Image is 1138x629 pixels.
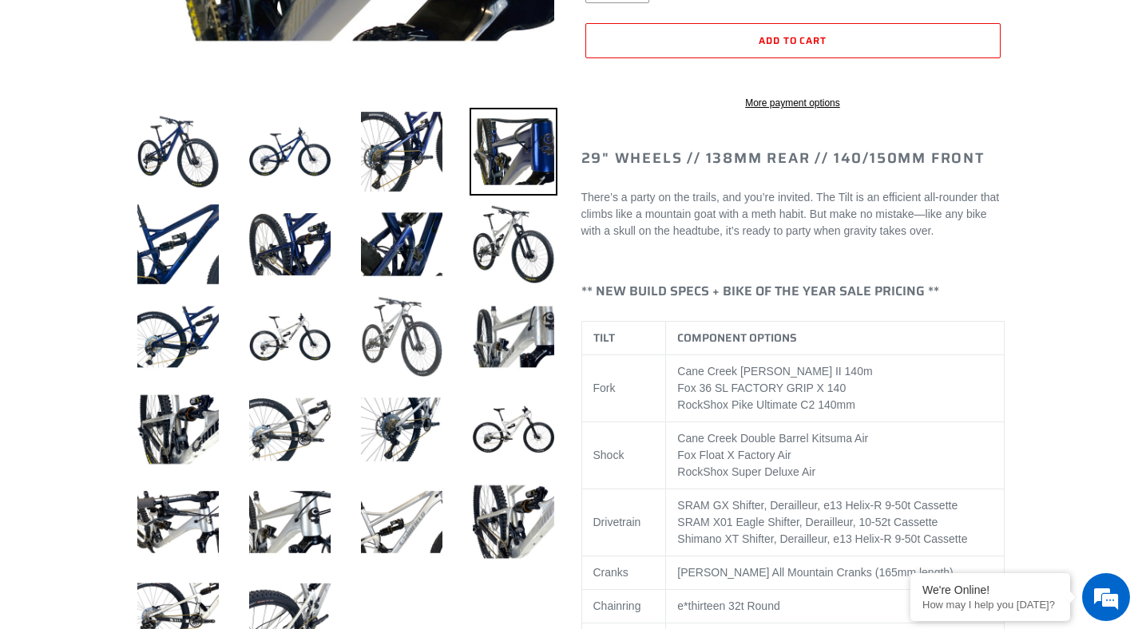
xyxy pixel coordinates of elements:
td: e*thirteen 32t Round [666,589,1004,623]
th: TILT [581,321,666,354]
img: Load image into Gallery viewer, TILT - Complete Bike [358,478,446,566]
img: Load image into Gallery viewer, TILT - Complete Bike [358,386,446,473]
img: Load image into Gallery viewer, TILT - Complete Bike [246,478,334,566]
img: Load image into Gallery viewer, TILT - Complete Bike [134,108,222,196]
td: Cane Creek Double Barrel Kitsuma Air Fox Float X Factory Air RockShox Super Deluxe Air [666,421,1004,489]
img: Load image into Gallery viewer, TILT - Complete Bike [470,108,557,196]
td: Shock [581,421,666,489]
img: Load image into Gallery viewer, TILT - Complete Bike [134,200,222,288]
td: Fork [581,354,666,421]
p: How may I help you today? [922,599,1058,611]
img: Load image into Gallery viewer, TILT - Complete Bike [470,478,557,566]
img: Load image into Gallery viewer, TILT - Complete Bike [246,108,334,196]
img: Load image into Gallery viewer, TILT - Complete Bike [134,293,222,381]
div: We're Online! [922,584,1058,596]
h4: ** NEW BUILD SPECS + BIKE OF THE YEAR SALE PRICING ** [581,283,1005,299]
img: Load image into Gallery viewer, TILT - Complete Bike [470,200,557,288]
img: Load image into Gallery viewer, TILT - Complete Bike [246,386,334,473]
td: SRAM GX Shifter, Derailleur, e13 Helix-R 9-50t Cassette SRAM X01 Eagle Shifter, Derailleur, 10-52... [666,489,1004,556]
td: Chainring [581,589,666,623]
p: There’s a party on the trails, and you’re invited. The Tilt is an efficient all-rounder that clim... [581,189,1005,239]
img: Load image into Gallery viewer, TILT - Complete Bike [358,108,446,196]
img: Load image into Gallery viewer, TILT - Complete Bike [246,293,334,381]
img: Load image into Gallery viewer, TILT - Complete Bike [134,478,222,566]
img: Load image into Gallery viewer, TILT - Complete Bike [358,293,446,381]
img: Load image into Gallery viewer, TILT - Complete Bike [470,293,557,381]
img: Load image into Gallery viewer, TILT - Complete Bike [246,200,334,288]
td: Cane Creek [PERSON_NAME] II 140m Fox 36 SL FACTORY GRIP X 140 RockShox Pike Ultimate C2 140mm [666,354,1004,421]
td: [PERSON_NAME] All Mountain Cranks (165mm length) [666,556,1004,589]
td: Cranks [581,556,666,589]
a: More payment options [585,96,1001,110]
img: Load image into Gallery viewer, TILT - Complete Bike [134,386,222,473]
img: Load image into Gallery viewer, TILT - Complete Bike [358,200,446,288]
h2: 29" Wheels // 138mm Rear // 140/150mm Front [581,150,1005,168]
span: Add to cart [759,33,827,48]
td: Drivetrain [581,489,666,556]
img: Load image into Gallery viewer, TILT - Complete Bike [470,386,557,473]
button: Add to cart [585,23,1001,58]
th: COMPONENT OPTIONS [666,321,1004,354]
